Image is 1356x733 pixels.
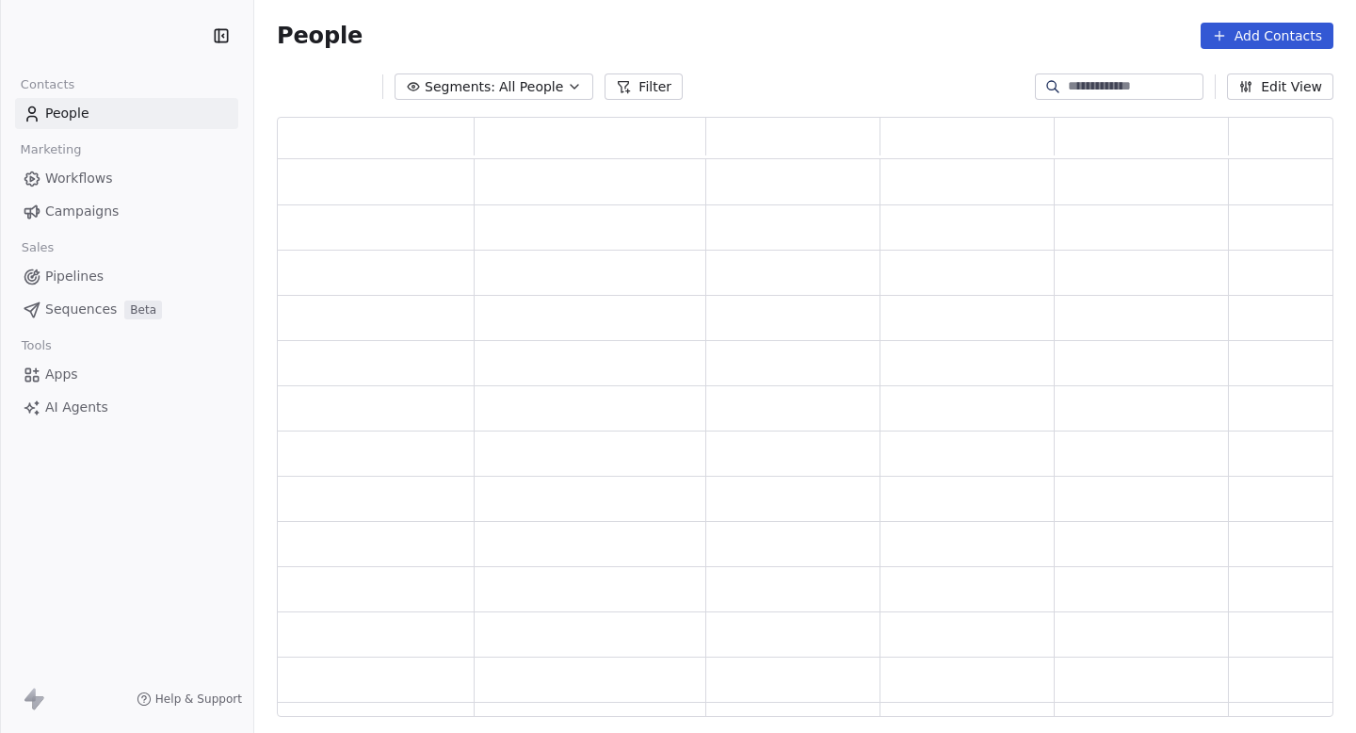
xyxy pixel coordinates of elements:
[12,136,89,164] span: Marketing
[45,202,119,221] span: Campaigns
[15,359,238,390] a: Apps
[45,398,108,417] span: AI Agents
[15,196,238,227] a: Campaigns
[124,301,162,319] span: Beta
[12,71,83,99] span: Contacts
[45,365,78,384] span: Apps
[499,77,563,97] span: All People
[605,73,683,100] button: Filter
[45,267,104,286] span: Pipelines
[137,692,242,707] a: Help & Support
[15,98,238,129] a: People
[1201,23,1333,49] button: Add Contacts
[15,163,238,194] a: Workflows
[13,332,59,360] span: Tools
[15,392,238,423] a: AI Agents
[45,169,113,188] span: Workflows
[15,261,238,292] a: Pipelines
[277,22,363,50] span: People
[45,300,117,319] span: Sequences
[15,294,238,325] a: SequencesBeta
[1227,73,1333,100] button: Edit View
[13,234,62,262] span: Sales
[425,77,495,97] span: Segments:
[45,104,89,123] span: People
[155,692,242,707] span: Help & Support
